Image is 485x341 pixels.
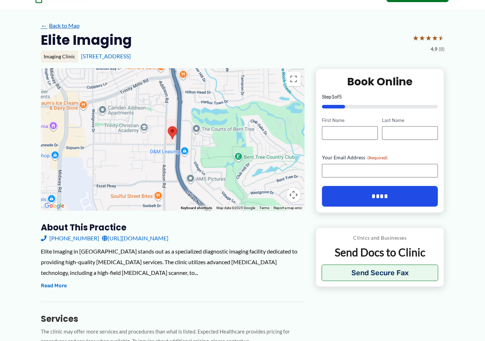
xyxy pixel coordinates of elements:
[425,31,432,44] span: ★
[322,233,438,243] p: Clinics and Businesses
[439,44,444,54] span: (8)
[322,117,378,124] label: First Name
[216,206,255,210] span: Map data ©2025 Google
[41,31,132,49] h2: Elite Imaging
[382,117,438,124] label: Last Name
[274,206,302,210] a: Report a map error
[413,31,419,44] span: ★
[286,188,301,202] button: Map camera controls
[41,22,48,29] span: ←
[322,245,438,259] p: Send Docs to Clinic
[431,44,437,54] span: 4.9
[259,206,269,210] a: Terms
[367,155,388,160] span: (Required)
[43,201,66,211] img: Google
[41,246,304,278] div: Elite Imaging in [GEOGRAPHIC_DATA] stands out as a specialized diagnostic imaging facility dedica...
[339,94,342,100] span: 5
[81,53,131,59] a: [STREET_ADDRESS]
[41,20,80,31] a: ←Back to Map
[438,31,444,44] span: ★
[286,72,301,86] button: Toggle fullscreen view
[41,222,304,233] h3: About this practice
[102,233,168,244] a: [URL][DOMAIN_NAME]
[432,31,438,44] span: ★
[41,282,67,290] button: Read More
[322,75,438,89] h2: Book Online
[41,233,99,244] a: [PHONE_NUMBER]
[419,31,425,44] span: ★
[322,154,438,161] label: Your Email Address
[181,206,212,211] button: Keyboard shortcuts
[322,265,438,281] button: Send Secure Fax
[41,50,78,63] div: Imaging Clinic
[332,94,334,100] span: 1
[322,94,438,99] p: Step of
[41,313,304,324] h3: Services
[43,201,66,211] a: Open this area in Google Maps (opens a new window)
